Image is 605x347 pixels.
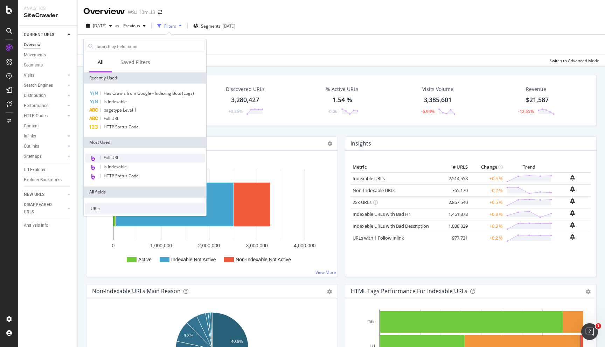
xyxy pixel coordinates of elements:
span: 2025 Aug. 16th [93,23,106,29]
text: 0 [112,243,115,248]
div: Analytics [24,6,72,12]
div: Overview [83,6,125,17]
div: arrow-right-arrow-left [158,10,162,15]
a: Segments [24,62,72,69]
div: Distribution [24,92,46,99]
span: vs [115,23,120,29]
th: # URLS [441,162,470,172]
div: bell-plus [570,186,575,192]
text: 2,000,000 [198,243,220,248]
div: [DATE] [223,23,235,29]
div: WSJ 10m JS [128,9,155,16]
td: 765,170 [441,184,470,196]
span: HTTP Status Code [104,173,139,179]
div: URLs [85,203,205,214]
div: +0.35% [228,108,243,114]
button: [DATE] [83,20,115,31]
a: Performance [24,102,65,109]
td: +0.5 % [470,196,505,208]
a: URLs with 1 Follow Inlink [353,235,404,241]
text: Active [138,257,152,262]
div: Inlinks [24,133,36,140]
div: Filters [164,23,176,29]
text: 4,000,000 [294,243,315,248]
div: Performance [24,102,48,109]
div: Search Engines [24,82,53,89]
td: 1,038,829 [441,220,470,232]
td: +0.2 % [470,232,505,244]
span: HTTP Status Code [104,124,139,130]
div: Explorer Bookmarks [24,176,62,184]
div: Visits [24,72,34,79]
text: 9.3% [184,333,194,338]
div: 1.54 % [333,95,352,105]
div: HTTP Codes [24,112,48,120]
div: Visits Volume [422,86,453,93]
a: Overview [24,41,72,49]
a: Content [24,122,72,130]
button: Switch to Advanced Mode [547,55,599,66]
a: Search Engines [24,82,65,89]
a: DISAPPEARED URLS [24,201,65,216]
div: Analysis Info [24,222,48,229]
div: Segments [24,62,43,69]
td: +0.5 % [470,172,505,185]
span: Full URL [104,155,119,161]
div: 3,385,601 [424,95,452,105]
input: Search by field name [96,41,204,51]
div: -6.94% [421,108,434,114]
svg: A chart. [92,162,332,271]
th: Metric [351,162,441,172]
span: 1 [596,323,601,329]
text: 3,000,000 [246,243,268,248]
div: bell-plus [570,222,575,228]
div: SiteCrawler [24,12,72,20]
span: Is Indexable [104,164,127,170]
td: 1,461,878 [441,208,470,220]
button: Filters [154,20,185,31]
div: All fields [84,186,206,198]
div: Url Explorer [24,166,46,173]
div: Recently Used [84,72,206,84]
a: CURRENT URLS [24,31,65,38]
div: bell-plus [570,198,575,204]
a: Indexable URLs [353,175,385,182]
div: Overview [24,41,41,49]
a: Sitemaps [24,153,65,160]
td: 977,731 [441,232,470,244]
div: CURRENT URLS [24,31,54,38]
th: Trend [505,162,554,172]
text: 1,000,000 [150,243,172,248]
span: Previous [120,23,140,29]
text: 40.9% [231,339,243,344]
div: bell-plus [570,175,575,180]
div: Non-Indexable URLs Main Reason [92,288,181,295]
a: Visits [24,72,65,79]
div: bell-plus [570,210,575,216]
a: Url Explorer [24,166,72,173]
text: Non-Indexable Not Active [236,257,291,262]
button: Previous [120,20,148,31]
a: View More [315,269,336,275]
a: Distribution [24,92,65,99]
a: Movements [24,51,72,59]
a: Analysis Info [24,222,72,229]
i: Options [327,141,332,146]
div: HTML Tags Performance for Indexable URLs [351,288,467,295]
div: gear [586,289,591,294]
div: Most Used [84,137,206,148]
div: -12.55% [518,108,534,114]
div: Saved Filters [120,59,150,66]
div: DISAPPEARED URLS [24,201,59,216]
div: Movements [24,51,46,59]
span: Full URL [104,115,119,121]
a: Outlinks [24,143,65,150]
div: NEW URLS [24,191,44,198]
span: Revenue [526,86,546,93]
a: HTTP Codes [24,112,65,120]
span: Is Indexable [104,99,127,105]
div: All [98,59,104,66]
div: Switch to Advanced Mode [549,58,599,64]
a: Non-Indexable URLs [353,187,395,193]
